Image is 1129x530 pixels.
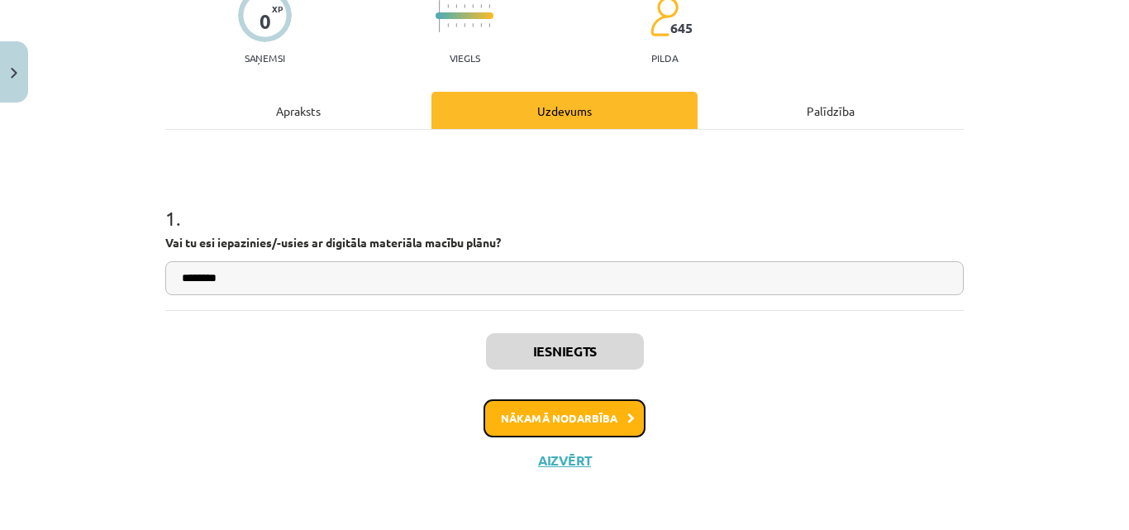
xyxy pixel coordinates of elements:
[165,92,431,129] div: Apraksts
[455,23,457,27] img: icon-short-line-57e1e144782c952c97e751825c79c345078a6d821885a25fce030b3d8c18986b.svg
[165,235,501,250] strong: Vai tu esi iepazinies/-usies ar digitāla materiāla macību plānu?
[488,4,490,8] img: icon-short-line-57e1e144782c952c97e751825c79c345078a6d821885a25fce030b3d8c18986b.svg
[480,4,482,8] img: icon-short-line-57e1e144782c952c97e751825c79c345078a6d821885a25fce030b3d8c18986b.svg
[272,4,283,13] span: XP
[651,52,678,64] p: pilda
[464,4,465,8] img: icon-short-line-57e1e144782c952c97e751825c79c345078a6d821885a25fce030b3d8c18986b.svg
[165,178,964,229] h1: 1 .
[480,23,482,27] img: icon-short-line-57e1e144782c952c97e751825c79c345078a6d821885a25fce030b3d8c18986b.svg
[464,23,465,27] img: icon-short-line-57e1e144782c952c97e751825c79c345078a6d821885a25fce030b3d8c18986b.svg
[486,333,644,370] button: Iesniegts
[447,4,449,8] img: icon-short-line-57e1e144782c952c97e751825c79c345078a6d821885a25fce030b3d8c18986b.svg
[260,10,271,33] div: 0
[484,399,645,437] button: Nākamā nodarbība
[472,4,474,8] img: icon-short-line-57e1e144782c952c97e751825c79c345078a6d821885a25fce030b3d8c18986b.svg
[238,52,292,64] p: Saņemsi
[450,52,480,64] p: Viegls
[455,4,457,8] img: icon-short-line-57e1e144782c952c97e751825c79c345078a6d821885a25fce030b3d8c18986b.svg
[698,92,964,129] div: Palīdzība
[11,68,17,79] img: icon-close-lesson-0947bae3869378f0d4975bcd49f059093ad1ed9edebbc8119c70593378902aed.svg
[431,92,698,129] div: Uzdevums
[670,21,693,36] span: 645
[447,23,449,27] img: icon-short-line-57e1e144782c952c97e751825c79c345078a6d821885a25fce030b3d8c18986b.svg
[533,452,596,469] button: Aizvērt
[488,23,490,27] img: icon-short-line-57e1e144782c952c97e751825c79c345078a6d821885a25fce030b3d8c18986b.svg
[472,23,474,27] img: icon-short-line-57e1e144782c952c97e751825c79c345078a6d821885a25fce030b3d8c18986b.svg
